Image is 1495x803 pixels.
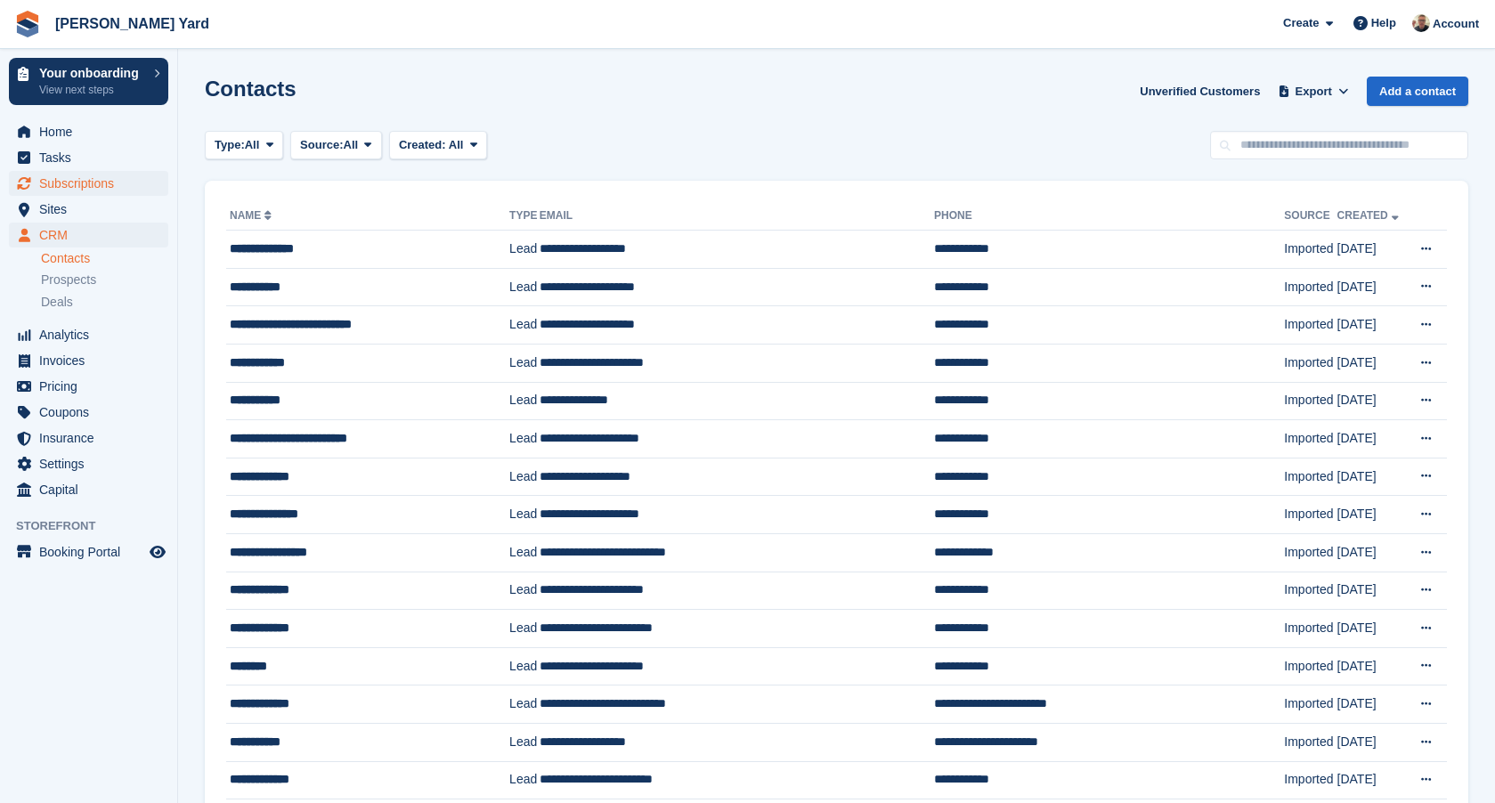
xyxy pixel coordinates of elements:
button: Export [1274,77,1353,106]
span: Export [1296,83,1332,101]
span: Insurance [39,426,146,450]
th: Email [540,202,934,231]
a: Created [1337,209,1402,222]
td: [DATE] [1337,685,1407,724]
a: Deals [41,293,168,312]
a: [PERSON_NAME] Yard [48,9,216,38]
td: Imported [1284,533,1337,572]
td: Imported [1284,761,1337,799]
td: Imported [1284,231,1337,269]
span: Sites [39,197,146,222]
td: Lead [509,533,540,572]
td: Imported [1284,685,1337,724]
span: Type: [215,136,245,154]
a: menu [9,451,168,476]
th: Type [509,202,540,231]
span: Capital [39,477,146,502]
span: Prospects [41,272,96,288]
span: All [449,138,464,151]
span: Create [1283,14,1319,32]
td: Lead [509,610,540,648]
a: Name [230,209,275,222]
span: Home [39,119,146,144]
a: Preview store [147,541,168,563]
h1: Contacts [205,77,297,101]
span: Created: [399,138,446,151]
td: [DATE] [1337,268,1407,306]
p: View next steps [39,82,145,98]
td: Lead [509,647,540,685]
td: [DATE] [1337,723,1407,761]
span: Coupons [39,400,146,425]
span: Invoices [39,348,146,373]
td: [DATE] [1337,496,1407,534]
button: Created: All [389,131,487,160]
td: Imported [1284,268,1337,306]
td: Lead [509,572,540,610]
td: Lead [509,344,540,382]
td: [DATE] [1337,761,1407,799]
p: Your onboarding [39,67,145,79]
a: menu [9,171,168,196]
a: menu [9,400,168,425]
a: Unverified Customers [1133,77,1267,106]
td: Lead [509,231,540,269]
img: stora-icon-8386f47178a22dfd0bd8f6a31ec36ba5ce8667c1dd55bd0f319d3a0aa187defe.svg [14,11,41,37]
a: menu [9,223,168,247]
td: Imported [1284,496,1337,534]
td: Lead [509,306,540,345]
td: Imported [1284,610,1337,648]
a: menu [9,374,168,399]
td: [DATE] [1337,610,1407,648]
a: Prospects [41,271,168,289]
td: Lead [509,723,540,761]
td: Imported [1284,572,1337,610]
a: menu [9,426,168,450]
span: Settings [39,451,146,476]
td: Lead [509,268,540,306]
td: Imported [1284,306,1337,345]
img: Si Allen [1412,14,1430,32]
td: [DATE] [1337,572,1407,610]
th: Phone [934,202,1284,231]
span: Storefront [16,517,177,535]
td: Imported [1284,344,1337,382]
a: Contacts [41,250,168,267]
span: CRM [39,223,146,247]
span: Subscriptions [39,171,146,196]
span: All [344,136,359,154]
td: Imported [1284,723,1337,761]
td: [DATE] [1337,647,1407,685]
td: [DATE] [1337,231,1407,269]
span: Account [1433,15,1479,33]
a: menu [9,348,168,373]
td: Lead [509,420,540,458]
span: Help [1371,14,1396,32]
span: Pricing [39,374,146,399]
button: Source: All [290,131,382,160]
a: menu [9,539,168,564]
td: [DATE] [1337,533,1407,572]
td: [DATE] [1337,382,1407,420]
span: Booking Portal [39,539,146,564]
a: menu [9,145,168,170]
td: [DATE] [1337,458,1407,496]
button: Type: All [205,131,283,160]
a: menu [9,322,168,347]
span: All [245,136,260,154]
span: Tasks [39,145,146,170]
td: Lead [509,761,540,799]
a: menu [9,477,168,502]
td: Imported [1284,647,1337,685]
a: Add a contact [1367,77,1468,106]
td: [DATE] [1337,344,1407,382]
a: menu [9,197,168,222]
td: Imported [1284,420,1337,458]
td: Lead [509,458,540,496]
td: [DATE] [1337,306,1407,345]
td: Imported [1284,382,1337,420]
span: Source: [300,136,343,154]
a: Your onboarding View next steps [9,58,168,105]
td: Lead [509,382,540,420]
a: menu [9,119,168,144]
